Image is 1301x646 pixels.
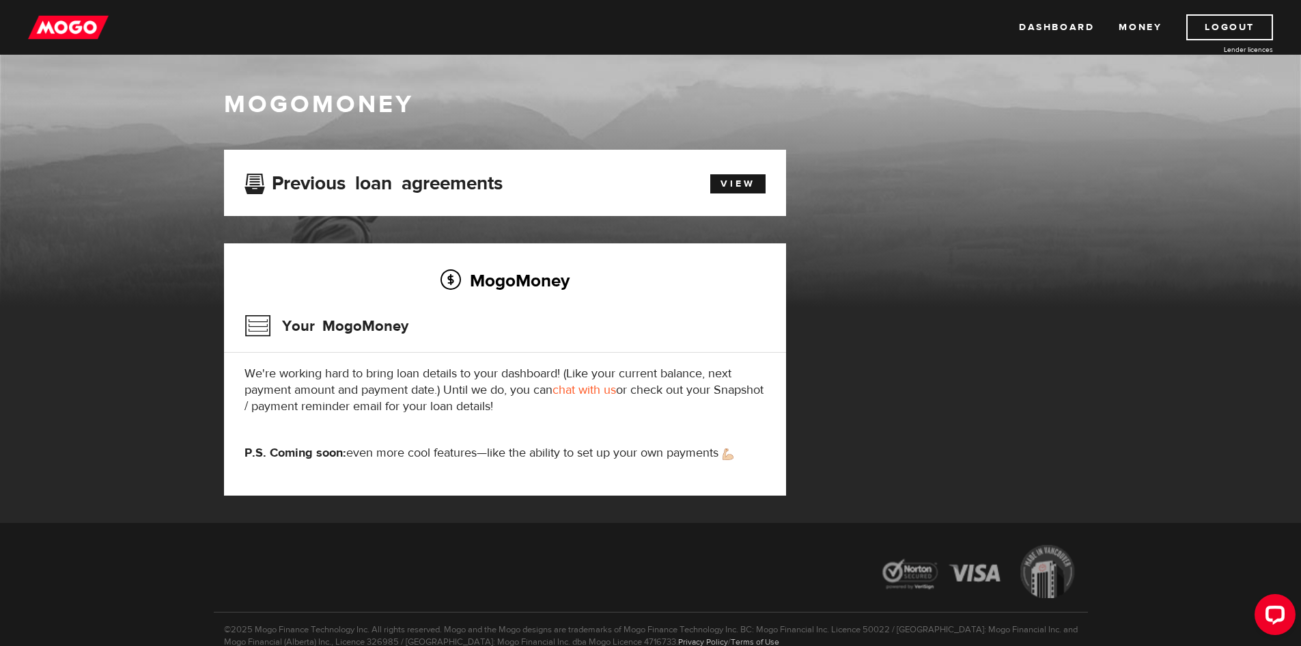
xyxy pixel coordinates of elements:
a: Logout [1186,14,1273,40]
img: mogo_logo-11ee424be714fa7cbb0f0f49df9e16ec.png [28,14,109,40]
a: Dashboard [1019,14,1094,40]
img: legal-icons-92a2ffecb4d32d839781d1b4e4802d7b.png [869,535,1088,612]
h2: MogoMoney [244,266,766,295]
h3: Your MogoMoney [244,308,408,344]
h3: Previous loan agreements [244,172,503,190]
strong: P.S. Coming soon: [244,445,346,461]
h1: MogoMoney [224,90,1078,119]
a: Money [1119,14,1162,40]
a: View [710,174,766,193]
iframe: LiveChat chat widget [1244,589,1301,646]
a: Lender licences [1171,44,1273,55]
img: strong arm emoji [723,448,733,460]
p: even more cool features—like the ability to set up your own payments [244,445,766,461]
a: chat with us [552,382,616,398]
p: We're working hard to bring loan details to your dashboard! (Like your current balance, next paym... [244,366,766,415]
